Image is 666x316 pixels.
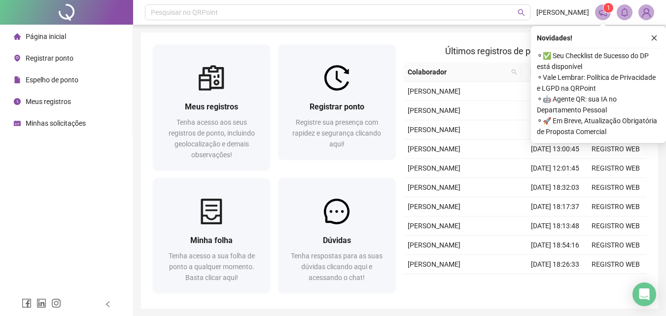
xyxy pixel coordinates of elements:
[408,106,460,114] span: [PERSON_NAME]
[603,3,613,13] sup: 1
[26,76,78,84] span: Espelho de ponto
[586,178,646,197] td: REGISTRO WEB
[632,282,656,306] div: Open Intercom Messenger
[525,67,568,77] span: Data/Hora
[525,236,586,255] td: [DATE] 18:54:16
[586,274,646,293] td: REGISTRO WEB
[408,183,460,191] span: [PERSON_NAME]
[26,98,71,105] span: Meus registros
[525,120,586,140] td: [DATE] 18:26:34
[536,7,589,18] span: [PERSON_NAME]
[408,87,460,95] span: [PERSON_NAME]
[525,140,586,159] td: [DATE] 13:00:45
[408,203,460,211] span: [PERSON_NAME]
[408,145,460,153] span: [PERSON_NAME]
[586,140,646,159] td: REGISTRO WEB
[537,115,660,137] span: ⚬ 🚀 Em Breve, Atualização Obrigatória de Proposta Comercial
[14,76,21,83] span: file
[511,69,517,75] span: search
[169,118,255,159] span: Tenha acesso aos seus registros de ponto, incluindo geolocalização e demais observações!
[408,67,508,77] span: Colaborador
[509,65,519,79] span: search
[26,119,86,127] span: Minhas solicitações
[26,54,73,62] span: Registrar ponto
[408,222,460,230] span: [PERSON_NAME]
[518,9,525,16] span: search
[408,260,460,268] span: [PERSON_NAME]
[408,126,460,134] span: [PERSON_NAME]
[525,101,586,120] td: [DATE] 18:53:27
[278,178,395,293] a: DúvidasTenha respostas para as suas dúvidas clicando aqui e acessando o chat!
[537,33,572,43] span: Novidades !
[185,102,238,111] span: Meus registros
[26,33,66,40] span: Página inicial
[291,252,383,281] span: Tenha respostas para as suas dúvidas clicando aqui e acessando o chat!
[586,216,646,236] td: REGISTRO WEB
[14,55,21,62] span: environment
[525,274,586,293] td: [DATE] 18:13:00
[408,164,460,172] span: [PERSON_NAME]
[14,98,21,105] span: clock-circle
[105,301,111,308] span: left
[525,82,586,101] td: [DATE] 19:12:18
[310,102,364,111] span: Registrar ponto
[36,298,46,308] span: linkedin
[190,236,233,245] span: Minha folha
[525,197,586,216] td: [DATE] 18:17:37
[445,46,604,56] span: Últimos registros de ponto sincronizados
[408,241,460,249] span: [PERSON_NAME]
[586,159,646,178] td: REGISTRO WEB
[14,33,21,40] span: home
[586,236,646,255] td: REGISTRO WEB
[525,159,586,178] td: [DATE] 12:01:45
[22,298,32,308] span: facebook
[323,236,351,245] span: Dúvidas
[639,5,654,20] img: 90375
[521,63,580,82] th: Data/Hora
[525,255,586,274] td: [DATE] 18:26:33
[607,4,610,11] span: 1
[537,50,660,72] span: ⚬ ✅ Seu Checklist de Sucesso do DP está disponível
[651,35,658,41] span: close
[525,178,586,197] td: [DATE] 18:32:03
[537,72,660,94] span: ⚬ Vale Lembrar: Política de Privacidade e LGPD na QRPoint
[278,44,395,159] a: Registrar pontoRegistre sua presença com rapidez e segurança clicando aqui!
[51,298,61,308] span: instagram
[586,255,646,274] td: REGISTRO WEB
[292,118,381,148] span: Registre sua presença com rapidez e segurança clicando aqui!
[14,120,21,127] span: schedule
[153,178,270,293] a: Minha folhaTenha acesso a sua folha de ponto a qualquer momento. Basta clicar aqui!
[169,252,255,281] span: Tenha acesso a sua folha de ponto a qualquer momento. Basta clicar aqui!
[525,216,586,236] td: [DATE] 18:13:48
[537,94,660,115] span: ⚬ 🤖 Agente QR: sua IA no Departamento Pessoal
[598,8,607,17] span: notification
[620,8,629,17] span: bell
[586,197,646,216] td: REGISTRO WEB
[153,44,270,170] a: Meus registrosTenha acesso aos seus registros de ponto, incluindo geolocalização e demais observa...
